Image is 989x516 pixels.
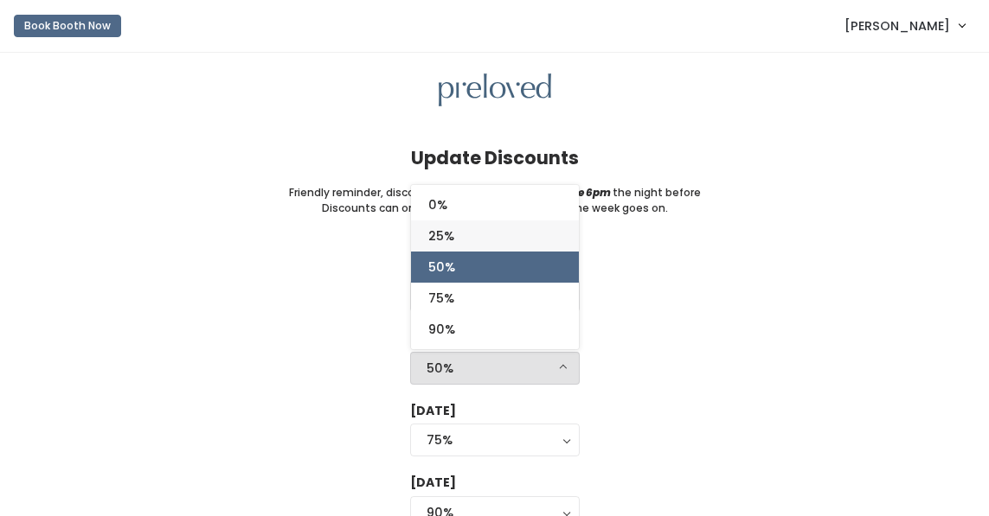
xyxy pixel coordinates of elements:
div: 50% [427,359,563,378]
i: before 6pm [550,185,611,200]
span: 50% [428,258,455,277]
a: Book Booth Now [14,7,121,45]
small: Friendly reminder, discounts need to be updated the night before [289,185,701,201]
span: 90% [428,320,455,339]
label: [DATE] [410,402,456,420]
button: Book Booth Now [14,15,121,37]
a: [PERSON_NAME] [827,7,982,44]
label: [DATE] [410,474,456,492]
span: 75% [428,289,454,308]
span: 25% [428,226,454,245]
h4: Update Discounts [411,148,579,168]
small: Discounts can only stay the same or go up as the week goes on. [322,201,668,216]
div: 75% [427,430,563,449]
button: 50% [410,352,580,385]
img: preloved logo [439,73,551,107]
button: 75% [410,424,580,456]
span: 0% [428,195,447,214]
span: [PERSON_NAME] [845,16,950,35]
